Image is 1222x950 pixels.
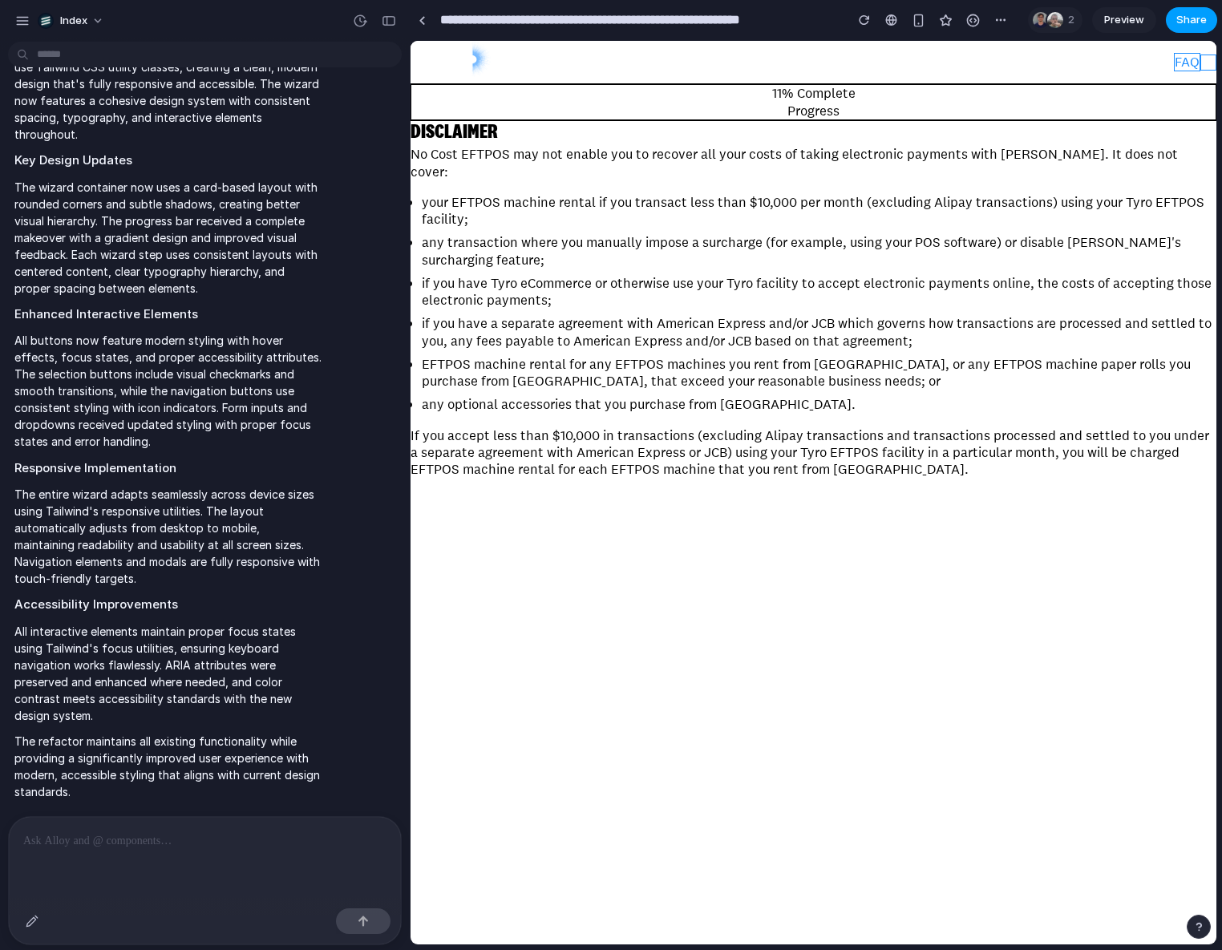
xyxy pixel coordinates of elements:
p: I successfully refactored the entire onboarding wizard to use Tailwind CSS utility classes, creat... [14,42,322,143]
span: 11 % Complete [362,43,445,61]
button: Index [31,8,112,34]
li: if you have a separate agreement with American Express and/or JCB which governs how transactions ... [11,274,806,309]
h2: Responsive Implementation [14,459,322,478]
p: The entire wizard adapts seamlessly across device sizes using Tailwind's responsive utilities. Th... [14,486,322,587]
span: 2 [1068,12,1079,28]
li: any transaction where you manually impose a surcharge (for example, using your POS software) or d... [11,193,806,228]
span: FAQ [764,13,789,30]
span: Share [1176,12,1207,28]
button: Share [1166,7,1217,33]
li: if you have Tyro eCommerce or otherwise use your Tyro facility to accept electronic payments onli... [11,234,806,269]
p: The wizard container now uses a card-based layout with rounded corners and subtle shadows, creati... [14,179,322,297]
span: Index [60,13,87,29]
li: your EFTPOS machine rental if you transact less than $10,000 per month (excluding Alipay transact... [11,153,806,188]
a: Preview [1092,7,1156,33]
h2: Key Design Updates [14,152,322,170]
span: Preview [1104,12,1144,28]
p: All buttons now feature modern styling with hover effects, focus states, and proper accessibility... [14,332,322,450]
p: Progress [1,62,805,79]
li: EFTPOS machine rental for any EFTPOS machines you rent from [GEOGRAPHIC_DATA], or any EFTPOS mach... [11,315,806,350]
div: 2 [1028,7,1082,33]
li: any optional accessories that you purchase from [GEOGRAPHIC_DATA]. [11,355,806,372]
p: The refactor maintains all existing functionality while providing a significantly improved user e... [14,733,322,800]
p: All interactive elements maintain proper focus states using Tailwind's focus utilities, ensuring ... [14,623,322,724]
h2: Accessibility Improvements [14,596,322,614]
h2: Enhanced Interactive Elements [14,305,322,324]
